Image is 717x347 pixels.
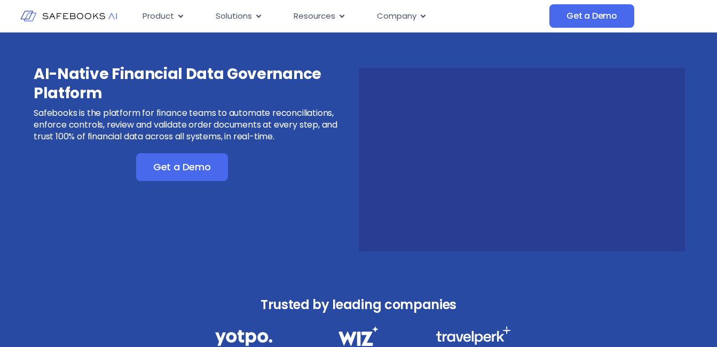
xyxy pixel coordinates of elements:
[216,10,252,22] span: Solutions
[549,4,634,28] a: Get a Demo
[153,162,211,172] span: Get a Demo
[134,6,549,27] div: Menu Toggle
[143,10,174,22] span: Product
[34,65,357,103] h3: AI-Native Financial Data Governance Platform
[436,326,511,345] img: Financial Data Governance 3
[134,6,549,27] nav: Menu
[34,107,357,143] p: Safebooks is the platform for finance teams to automate reconciliations, enforce controls, review...
[566,11,617,21] span: Get a Demo
[377,10,416,22] span: Company
[333,326,383,346] img: Financial Data Governance 2
[192,294,526,316] h3: Trusted by leading companies
[294,10,335,22] span: Resources
[136,153,228,181] a: Get a Demo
